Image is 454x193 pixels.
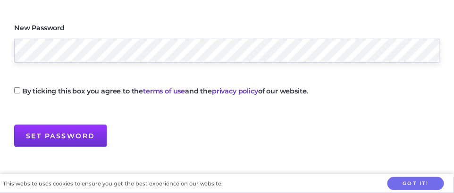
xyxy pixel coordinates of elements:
input: Set Password [14,125,107,147]
div: This website uses cookies to ensure you get the best experience on our website. [3,179,223,189]
label: By ticking this box you agree to the and the of our website. [22,88,309,94]
a: terms of use [143,87,185,95]
a: privacy policy [212,87,258,95]
button: Got it! [387,177,444,191]
label: New Password [14,25,65,31]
